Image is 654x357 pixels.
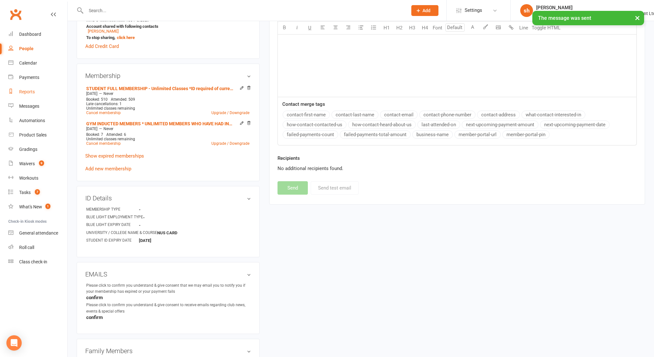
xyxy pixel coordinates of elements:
[278,165,637,172] div: No additional recipients found.
[340,130,411,139] button: failed-payments-total-amount
[8,200,67,214] a: What's New1
[8,240,67,255] a: Roll call
[103,127,113,131] span: Never
[84,6,403,15] input: Search...
[532,11,644,25] div: The message was sent
[45,204,50,209] span: 1
[19,175,38,181] div: Workouts
[39,160,44,166] span: 9
[19,32,41,37] div: Dashboard
[6,335,22,351] div: Open Intercom Messenger
[85,166,131,172] a: Add new membership
[8,157,67,171] a: Waivers 9
[211,111,249,115] a: Upgrade / Downgrade
[86,102,249,106] div: Late cancellations: 1
[8,85,67,99] a: Reports
[86,132,103,137] span: Booked: 7
[380,111,418,119] button: contact-email
[8,255,67,269] a: Class kiosk mode
[8,128,67,142] a: Product Sales
[117,35,135,40] a: click here
[111,97,135,102] span: Attended: 509
[86,86,233,91] a: STUDENT FULL MEMBERSHIP - Unlimited Classes *ID required of current student status in full time e...
[139,223,176,228] strong: -
[466,21,479,34] button: A
[8,99,67,113] a: Messages
[86,111,121,115] a: Cancel membership
[86,121,233,126] a: GYM INDUCTED MEMBERS * UNLIMITED MEMBERS WHO HAVE HAD INDUCTION SESSION CAN ACCESS GYM AREA
[139,207,176,212] strong: -
[86,127,97,131] span: [DATE]
[86,314,251,320] strong: confirm
[521,111,585,119] button: what-contact-interested-in
[86,214,143,220] div: BLUE LIGHT EMPLOYMENT TYPE
[19,245,34,250] div: Roll call
[477,111,520,119] button: contact-address
[86,137,135,141] span: Unlimited classes remaining
[8,226,67,240] a: General attendance kiosk mode
[19,118,45,123] div: Automations
[211,141,249,146] a: Upgrade / Downgrade
[8,56,67,70] a: Calendar
[19,259,47,264] div: Class check-in
[431,21,444,34] button: Font
[283,111,330,119] button: contact-first-name
[19,104,39,109] div: Messages
[417,120,460,129] button: last-attended-on
[632,11,643,25] button: ×
[143,215,180,220] strong: -
[86,91,97,96] span: [DATE]
[278,154,300,162] label: Recipients
[85,43,119,50] a: Add Credit Card
[8,113,67,128] a: Automations
[422,8,430,13] span: Add
[86,141,121,146] a: Cancel membership
[8,42,67,56] a: People
[411,5,438,16] button: Add
[85,347,251,354] h3: Family Members
[86,35,248,40] strong: To stop sharing,
[19,60,37,66] div: Calendar
[85,91,251,96] div: —
[86,237,139,244] div: STUDENT ID EXPIRY DATE
[502,130,550,139] button: member-portal-pin
[282,100,325,108] label: Contact merge tags
[283,120,346,129] button: how-contact-contacted-us
[308,25,311,31] span: U
[8,27,67,42] a: Dashboard
[86,206,139,213] div: MEMBERSHIP TYPE
[283,130,338,139] button: failed-payments-count
[19,46,34,51] div: People
[530,21,562,34] button: Toggle HTML
[106,132,126,137] span: Attended: 6
[19,75,39,80] div: Payments
[462,120,538,129] button: next-upcoming-payment-amount
[103,91,113,96] span: Never
[8,171,67,185] a: Workouts
[86,97,108,102] span: Booked: 510
[19,132,47,137] div: Product Sales
[19,230,58,236] div: General attendance
[86,230,157,236] div: UNIVERSITY / COLLEGE NAME & COURSE
[331,111,378,119] button: contact-last-name
[348,120,416,129] button: how-contact-heard-about-us
[86,295,251,300] strong: confirm
[8,70,67,85] a: Payments
[419,111,475,119] button: contact-phone-number
[380,21,393,34] button: H1
[88,29,118,34] a: [PERSON_NAME]
[86,283,251,295] div: Please click to confirm you understand & give consent that we may email you to notify you if your...
[412,130,453,139] button: business-name
[85,153,144,159] a: Show expired memberships
[86,222,139,228] div: BLUE LIGHT EXPIRY DATE
[465,3,482,18] span: Settings
[85,195,251,202] h3: ID Details
[454,130,501,139] button: member-portal-url
[85,271,251,278] h3: EMAILS
[520,4,533,17] div: sh
[86,302,251,314] div: Please click to confirm you understand & give consent to receive emails regarding club news, even...
[540,120,610,129] button: next-upcoming-payment-date
[517,21,530,34] button: Line
[19,89,35,94] div: Reports
[406,21,418,34] button: H3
